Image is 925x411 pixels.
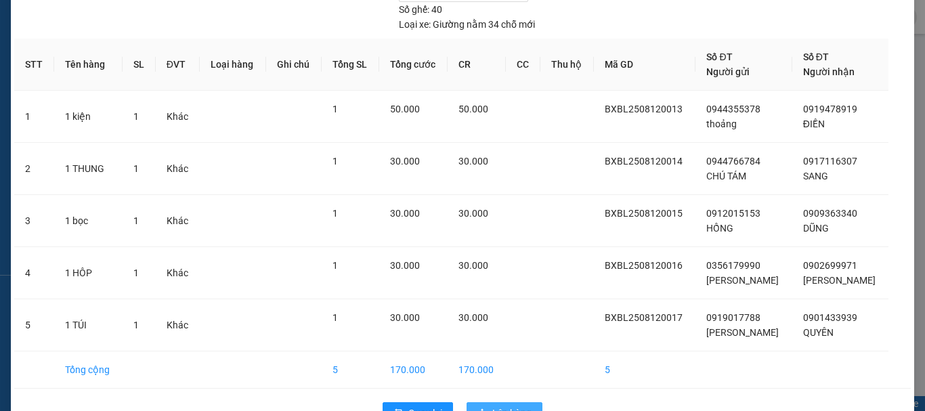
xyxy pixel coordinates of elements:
[605,156,683,167] span: BXBL2508120014
[803,104,857,114] span: 0919478919
[594,351,696,389] td: 5
[390,156,420,167] span: 30.000
[156,195,200,247] td: Khác
[458,104,488,114] span: 50.000
[390,104,420,114] span: 50.000
[803,260,857,271] span: 0902699971
[156,39,200,91] th: ĐVT
[803,223,829,234] span: DŨNG
[803,118,825,129] span: ĐIỀN
[706,327,779,338] span: [PERSON_NAME]
[706,171,746,181] span: CHÚ TÁM
[706,51,732,62] span: Số ĐT
[605,208,683,219] span: BXBL2508120015
[156,143,200,195] td: Khác
[322,351,379,389] td: 5
[605,312,683,323] span: BXBL2508120017
[156,91,200,143] td: Khác
[803,327,834,338] span: QUYÊN
[332,156,338,167] span: 1
[54,195,122,247] td: 1 bọc
[133,267,139,278] span: 1
[200,39,265,91] th: Loại hàng
[706,208,760,219] span: 0912015153
[458,312,488,323] span: 30.000
[605,104,683,114] span: BXBL2508120013
[133,163,139,174] span: 1
[54,247,122,299] td: 1 HÔP
[123,39,156,91] th: SL
[379,351,448,389] td: 170.000
[803,171,828,181] span: SANG
[803,208,857,219] span: 0909363340
[133,111,139,122] span: 1
[54,143,122,195] td: 1 THUNG
[706,223,733,234] span: HỒNG
[458,208,488,219] span: 30.000
[322,39,379,91] th: Tổng SL
[706,118,737,129] span: thoảng
[332,208,338,219] span: 1
[14,299,54,351] td: 5
[54,91,122,143] td: 1 kiện
[706,66,750,77] span: Người gửi
[14,247,54,299] td: 4
[506,39,540,91] th: CC
[803,275,876,286] span: [PERSON_NAME]
[156,299,200,351] td: Khác
[706,312,760,323] span: 0919017788
[332,104,338,114] span: 1
[54,299,122,351] td: 1 TÚI
[605,260,683,271] span: BXBL2508120016
[14,91,54,143] td: 1
[156,247,200,299] td: Khác
[133,320,139,330] span: 1
[390,312,420,323] span: 30.000
[540,39,594,91] th: Thu hộ
[14,143,54,195] td: 2
[54,39,122,91] th: Tên hàng
[14,39,54,91] th: STT
[706,104,760,114] span: 0944355378
[803,51,829,62] span: Số ĐT
[399,2,429,17] span: Số ghế:
[390,260,420,271] span: 30.000
[458,260,488,271] span: 30.000
[706,260,760,271] span: 0356179990
[706,156,760,167] span: 0944766784
[399,17,535,32] div: Giường nằm 34 chỗ mới
[332,260,338,271] span: 1
[594,39,696,91] th: Mã GD
[390,208,420,219] span: 30.000
[803,312,857,323] span: 0901433939
[706,275,779,286] span: [PERSON_NAME]
[14,195,54,247] td: 3
[399,17,431,32] span: Loại xe:
[803,66,855,77] span: Người nhận
[54,351,122,389] td: Tổng cộng
[332,312,338,323] span: 1
[803,156,857,167] span: 0917116307
[266,39,322,91] th: Ghi chú
[448,39,506,91] th: CR
[379,39,448,91] th: Tổng cước
[399,2,442,17] div: 40
[458,156,488,167] span: 30.000
[133,215,139,226] span: 1
[448,351,506,389] td: 170.000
